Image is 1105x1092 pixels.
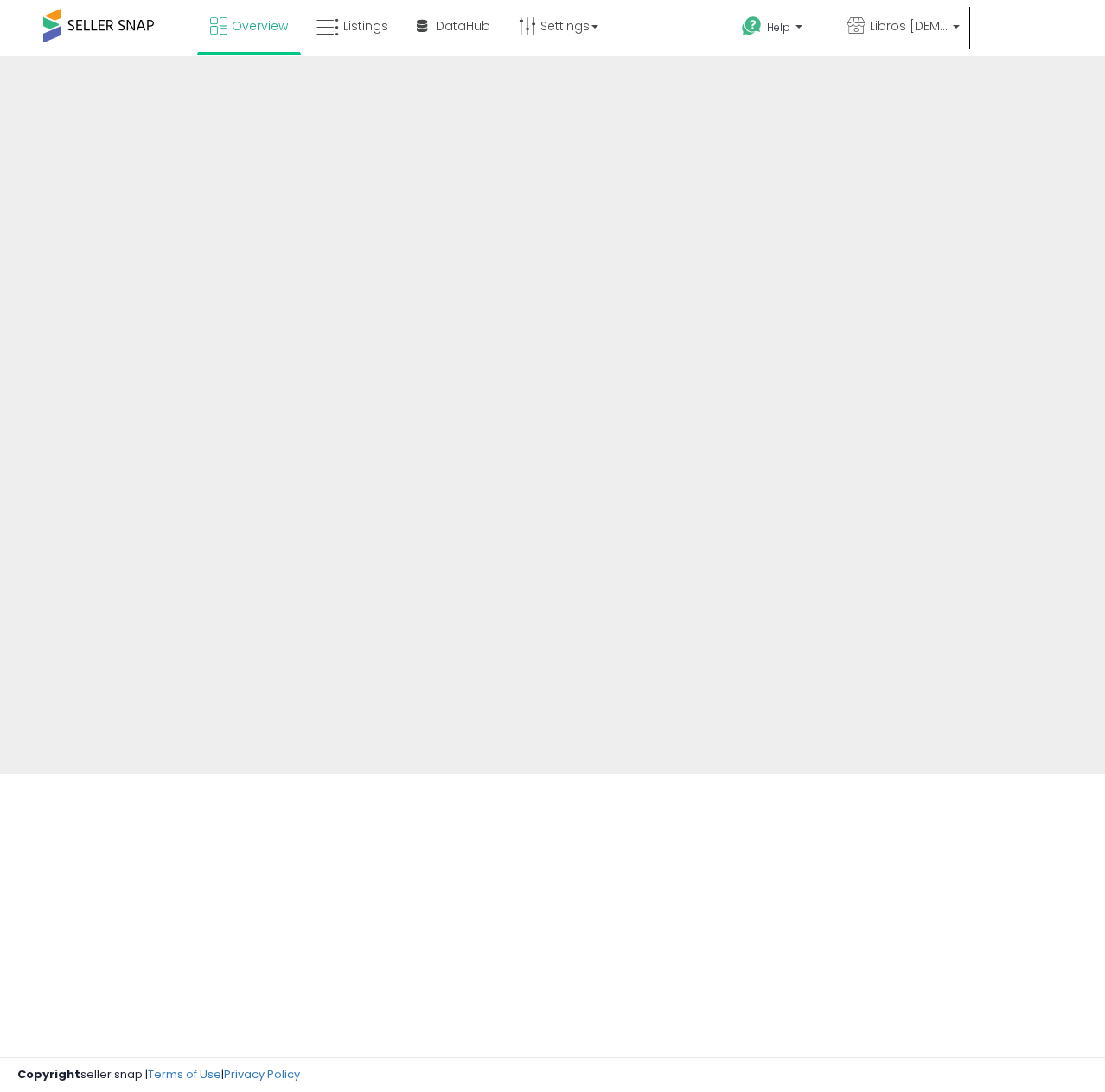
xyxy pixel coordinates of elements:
span: Listings [343,17,388,35]
a: Help [728,3,832,56]
span: DataHub [436,17,490,35]
i: Get Help [741,16,763,37]
span: Libros [DEMOGRAPHIC_DATA] [870,17,948,35]
span: Help [767,20,790,35]
span: Overview [232,17,288,35]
